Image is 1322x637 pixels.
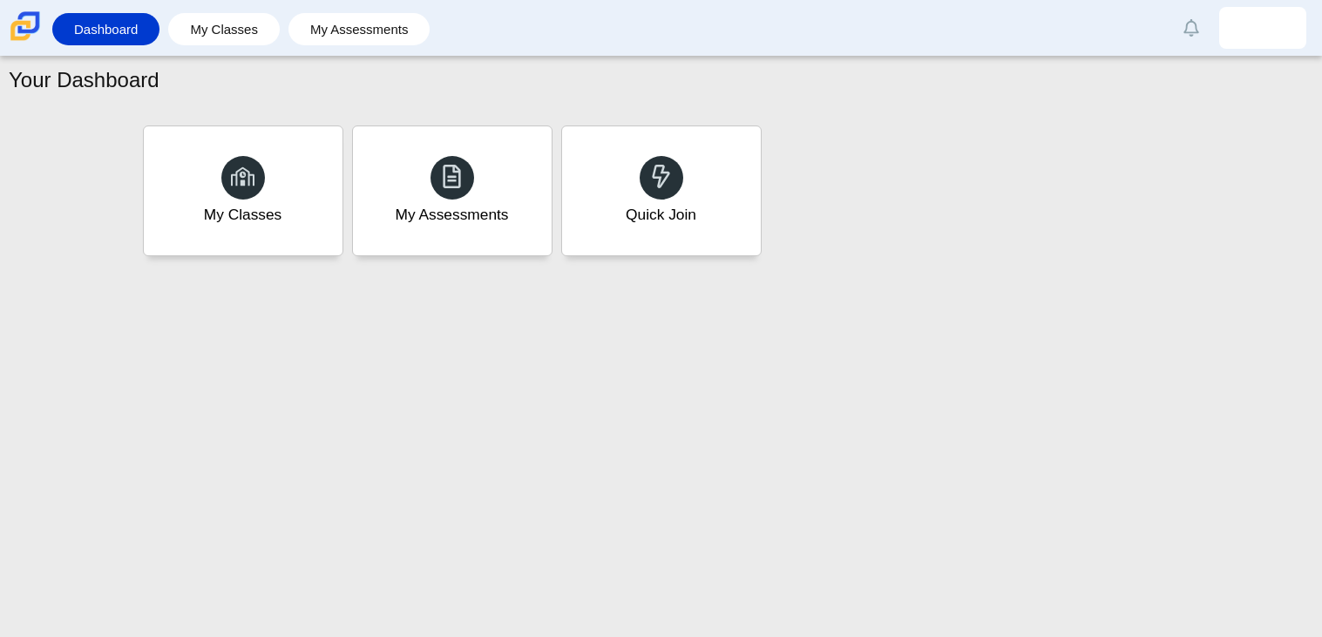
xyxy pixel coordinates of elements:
a: My Assessments [352,125,553,256]
a: Quick Join [561,125,762,256]
img: Carmen School of Science & Technology [7,8,44,44]
a: Dashboard [61,13,151,45]
a: Alerts [1172,9,1210,47]
a: Carmen School of Science & Technology [7,32,44,47]
a: My Assessments [297,13,422,45]
a: My Classes [177,13,271,45]
div: My Classes [204,204,282,226]
h1: Your Dashboard [9,65,159,95]
img: karen.garcia.63C1BM [1249,14,1277,42]
div: Quick Join [626,204,696,226]
div: My Assessments [396,204,509,226]
a: My Classes [143,125,343,256]
a: karen.garcia.63C1BM [1219,7,1306,49]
